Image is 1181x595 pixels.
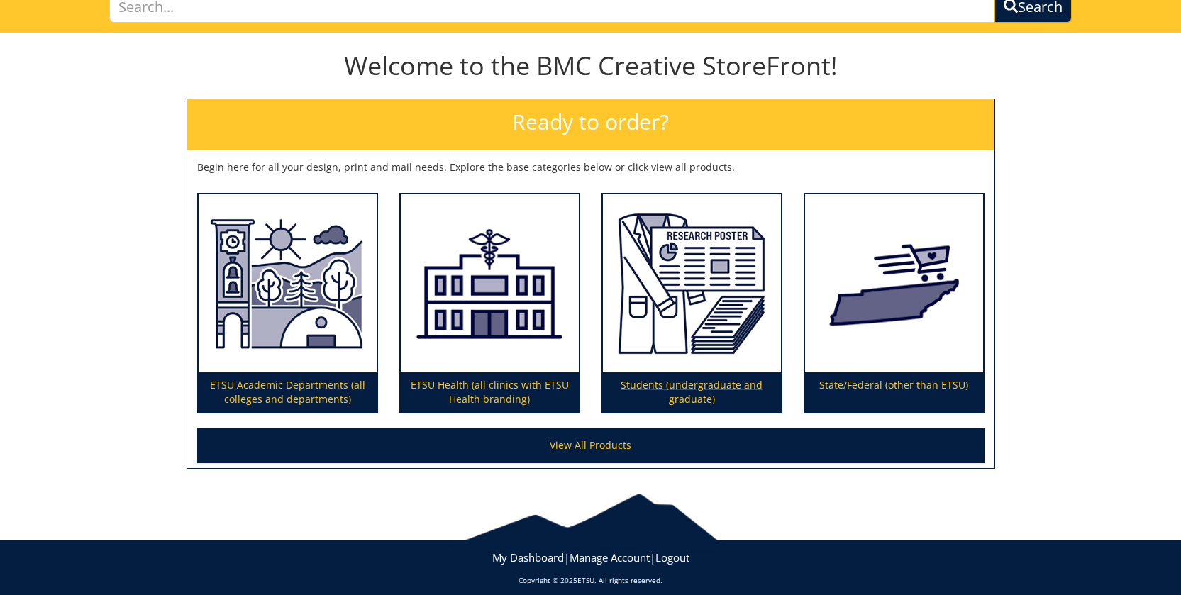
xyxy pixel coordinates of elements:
[805,194,983,373] img: State/Federal (other than ETSU)
[805,372,983,412] p: State/Federal (other than ETSU)
[199,194,377,413] a: ETSU Academic Departments (all colleges and departments)
[187,52,995,80] h1: Welcome to the BMC Creative StoreFront!
[603,372,781,412] p: Students (undergraduate and graduate)
[401,194,579,413] a: ETSU Health (all clinics with ETSU Health branding)
[197,160,985,174] p: Begin here for all your design, print and mail needs. Explore the base categories below or click ...
[603,194,781,373] img: Students (undergraduate and graduate)
[570,550,650,565] a: Manage Account
[199,194,377,373] img: ETSU Academic Departments (all colleges and departments)
[492,550,564,565] a: My Dashboard
[401,194,579,373] img: ETSU Health (all clinics with ETSU Health branding)
[199,372,377,412] p: ETSU Academic Departments (all colleges and departments)
[197,428,985,463] a: View All Products
[805,194,983,413] a: State/Federal (other than ETSU)
[401,372,579,412] p: ETSU Health (all clinics with ETSU Health branding)
[187,99,994,150] h2: Ready to order?
[577,575,594,585] a: ETSU
[655,550,689,565] a: Logout
[603,194,781,413] a: Students (undergraduate and graduate)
